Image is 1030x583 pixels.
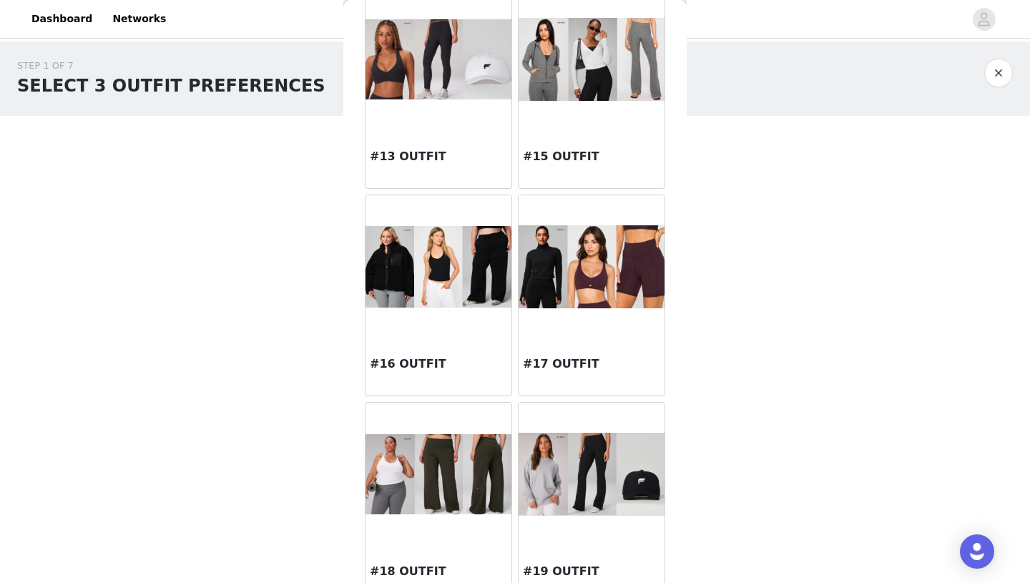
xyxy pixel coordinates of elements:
div: STEP 1 OF 7 [17,59,325,73]
h3: #19 OUTFIT [523,563,660,580]
h3: #15 OUTFIT [523,148,660,165]
img: #19 OUTFIT [519,433,664,516]
h3: #13 OUTFIT [370,148,507,165]
h3: #16 OUTFIT [370,356,507,373]
img: #15 OUTFIT [519,18,664,101]
div: avatar [977,8,991,31]
img: #13 OUTFIT [366,19,511,100]
h1: SELECT 3 OUTFIT PREFERENCES [17,73,325,99]
h3: #18 OUTFIT [370,563,507,580]
img: #17 OUTFIT [519,225,664,308]
img: #18 OUTFIT [366,434,511,515]
h3: #17 OUTFIT [523,356,660,373]
a: Dashboard [23,3,101,35]
img: #16 OUTFIT [366,226,511,308]
div: Open Intercom Messenger [960,534,994,569]
a: Networks [104,3,175,35]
